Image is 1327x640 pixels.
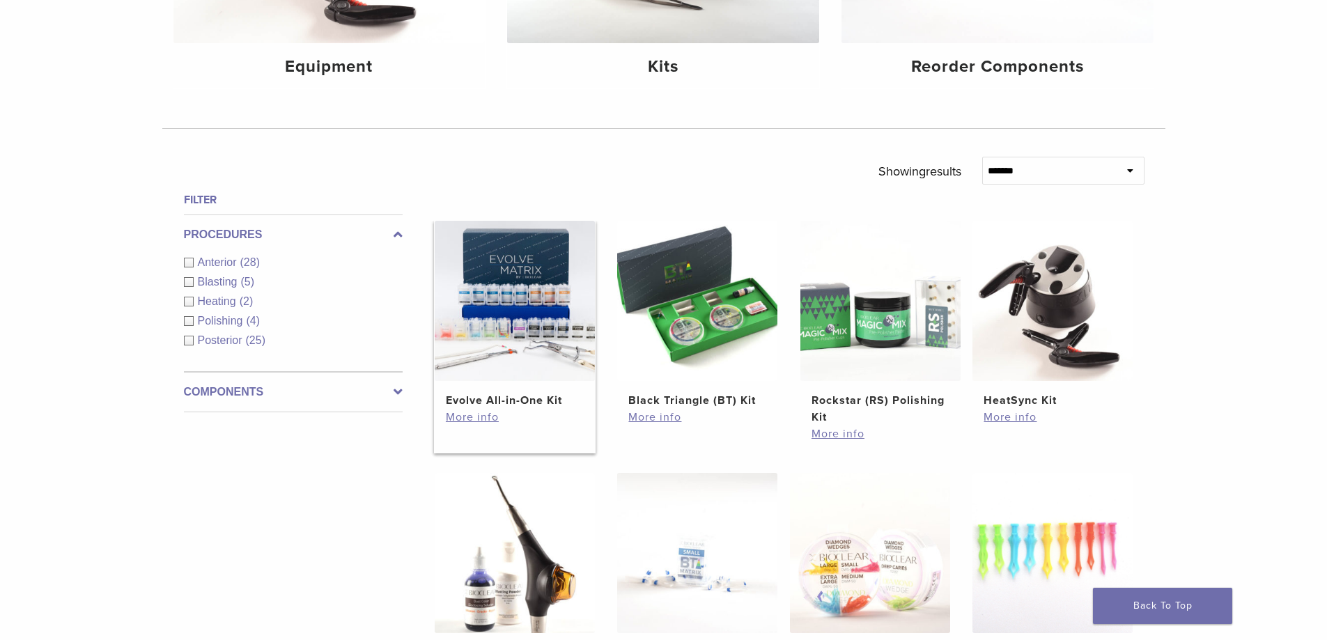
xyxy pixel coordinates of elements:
span: Posterior [198,334,246,346]
a: Back To Top [1093,588,1232,624]
span: Polishing [198,315,247,327]
label: Components [184,384,403,400]
img: HeatSync Kit [972,221,1133,381]
a: Evolve All-in-One KitEvolve All-in-One Kit [434,221,596,409]
h2: Black Triangle (BT) Kit [628,392,766,409]
span: Heating [198,295,240,307]
span: (5) [240,276,254,288]
a: More info [984,409,1122,426]
img: Evolve All-in-One Kit [435,221,595,381]
a: More info [628,409,766,426]
span: Anterior [198,256,240,268]
img: Black Triangle (BT) Kit [617,221,777,381]
p: Showing results [878,157,961,186]
a: More info [446,409,584,426]
h2: HeatSync Kit [984,392,1122,409]
label: Procedures [184,226,403,243]
h2: Evolve All-in-One Kit [446,392,584,409]
a: More info [812,426,949,442]
h4: Equipment [185,54,474,79]
img: Diamond Wedge Kits [790,473,950,633]
img: Blaster Kit [435,473,595,633]
span: (2) [240,295,254,307]
h4: Kits [518,54,808,79]
img: BT Matrix Series [617,473,777,633]
a: Rockstar (RS) Polishing KitRockstar (RS) Polishing Kit [800,221,962,426]
h2: Rockstar (RS) Polishing Kit [812,392,949,426]
span: Blasting [198,276,241,288]
h4: Filter [184,192,403,208]
img: Rockstar (RS) Polishing Kit [800,221,961,381]
img: Diamond Wedge and Long Diamond Wedge [972,473,1133,633]
span: (4) [246,315,260,327]
a: HeatSync KitHeatSync Kit [972,221,1134,409]
a: Black Triangle (BT) KitBlack Triangle (BT) Kit [616,221,779,409]
h4: Reorder Components [853,54,1142,79]
span: (25) [246,334,265,346]
span: (28) [240,256,260,268]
